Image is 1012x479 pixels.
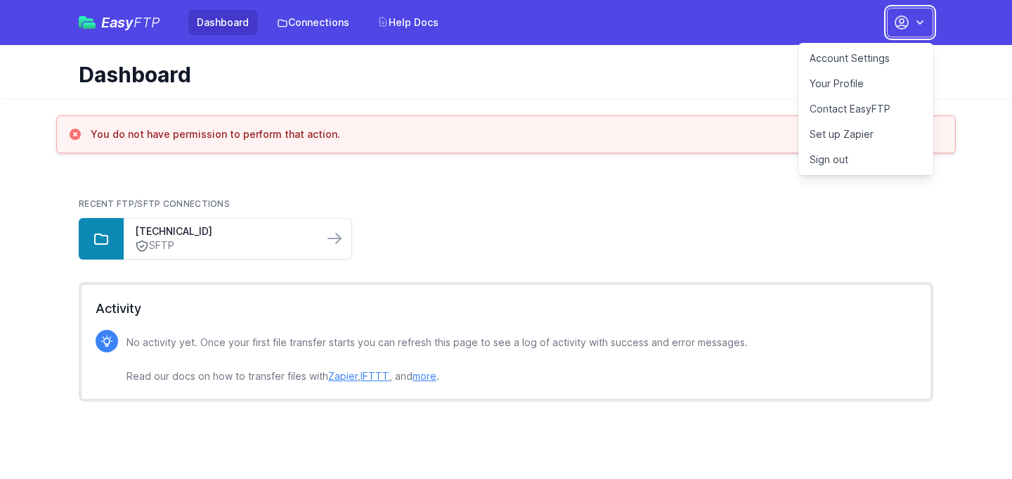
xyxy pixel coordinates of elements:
a: Sign out [798,147,933,172]
a: Help Docs [369,10,447,35]
h1: Dashboard [79,62,922,87]
h2: Activity [96,299,916,319]
a: Your Profile [798,71,933,96]
a: Connections [268,10,358,35]
img: easyftp_logo.png [79,16,96,29]
a: Set up Zapier [798,122,933,147]
a: more [413,370,436,382]
span: Easy [101,15,160,30]
a: Zapier [328,370,358,382]
span: FTP [134,14,160,31]
h2: Recent FTP/SFTP Connections [79,198,933,210]
a: [TECHNICAL_ID] [135,224,312,238]
h3: You do not have permission to perform that action. [91,127,340,141]
a: IFTTT [361,370,389,382]
p: No activity yet. Once your first file transfer starts you can refresh this page to see a log of a... [126,334,748,385]
a: Account Settings [798,46,933,71]
iframe: Drift Widget Chat Controller [942,409,995,462]
a: SFTP [135,238,312,253]
a: Dashboard [188,10,257,35]
a: EasyFTP [79,15,160,30]
a: Contact EasyFTP [798,96,933,122]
